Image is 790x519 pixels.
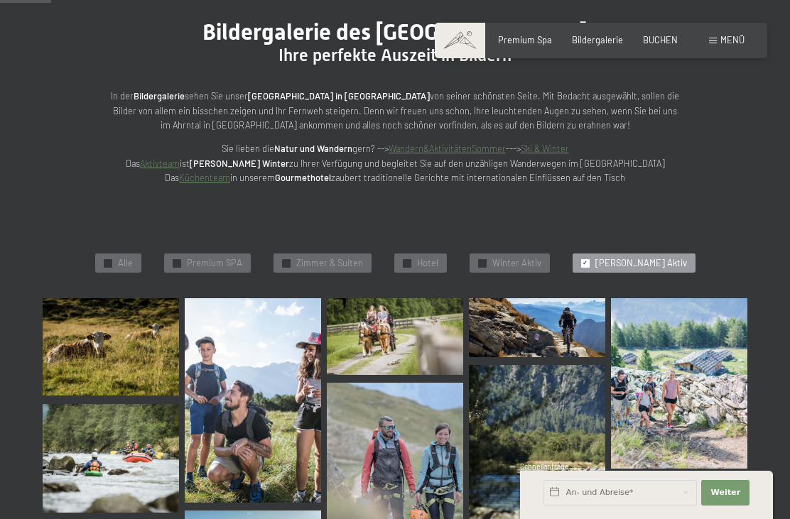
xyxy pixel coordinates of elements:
a: Bildergalerie [43,404,179,513]
span: Bildergalerie des [GEOGRAPHIC_DATA] [202,18,588,45]
span: ✓ [480,259,485,267]
strong: Gourmethotel [275,172,331,183]
span: Menü [720,34,745,45]
strong: [PERSON_NAME] Winter [190,158,289,169]
span: ✓ [583,259,588,267]
strong: [GEOGRAPHIC_DATA] in [GEOGRAPHIC_DATA] [248,90,430,102]
span: Weiter [710,487,740,498]
span: ✓ [105,259,110,267]
img: Bildergalerie [185,298,321,503]
span: Zimmer & Suiten [296,257,363,270]
a: Wandern&AktivitätenSommer [389,143,506,154]
p: Sie lieben die gern? --> ---> Das ist zu Ihrer Verfügung und begleitet Sie auf den unzähligen Wan... [111,141,679,185]
img: Bildergalerie [469,298,605,356]
img: Bildergalerie [327,298,463,375]
img: Rafting - Kajak - Canyoning - Ahrntal Südtirol im Wellnesshotel [43,404,179,513]
span: ✓ [404,259,409,267]
span: Ihre perfekte Auszeit in Bildern [278,45,512,65]
span: Premium SPA [187,257,242,270]
span: ✓ [283,259,288,267]
strong: Bildergalerie [134,90,185,102]
span: Alle [118,257,133,270]
a: Ski & Winter [521,143,569,154]
p: In der sehen Sie unser von seiner schönsten Seite. Mit Bedacht ausgewählt, sollen die Bilder von ... [111,89,679,132]
a: Bildergalerie [572,34,623,45]
a: Aktivteam [140,158,180,169]
img: Bildergalerie [611,298,747,469]
span: Hotel [417,257,438,270]
span: Schnellanfrage [520,462,569,471]
img: Bildergalerie [43,298,179,395]
span: ✓ [174,259,179,267]
strong: Natur und Wandern [274,143,352,154]
span: Winter Aktiv [492,257,541,270]
span: [PERSON_NAME] Aktiv [595,257,687,270]
a: Premium Spa [498,34,552,45]
a: BUCHEN [643,34,678,45]
button: Weiter [701,480,750,506]
a: Küchenteam [179,172,230,183]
